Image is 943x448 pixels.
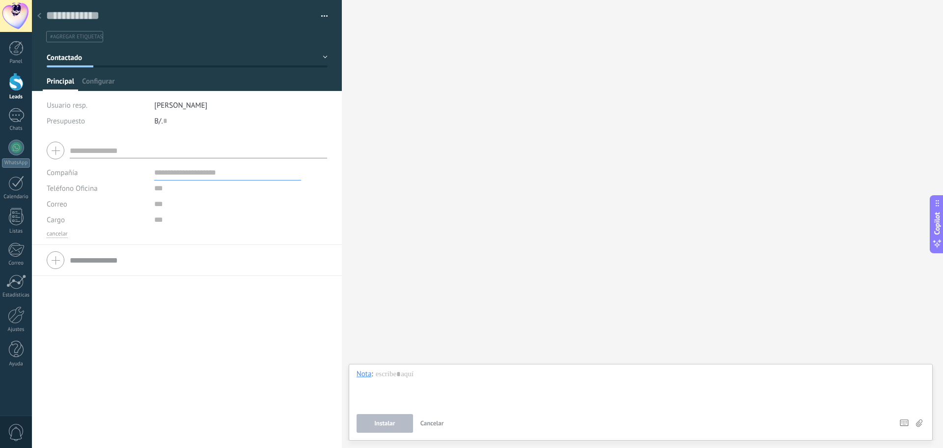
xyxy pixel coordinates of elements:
[2,327,30,333] div: Ajustes
[371,369,373,379] span: :
[154,113,327,129] div: B/.
[50,33,103,40] span: #agregar etiquetas
[47,169,78,177] label: Compañía
[2,158,30,168] div: WhatsApp
[154,101,207,110] span: [PERSON_NAME]
[47,216,65,224] span: Cargo
[2,125,30,132] div: Chats
[374,420,395,427] span: Instalar
[47,113,147,129] div: Presupuesto
[47,180,98,196] button: Teléfono Oficina
[47,77,74,91] span: Principal
[357,414,413,433] button: Instalar
[47,184,98,193] span: Teléfono Oficina
[47,196,67,212] button: Correo
[416,414,448,433] button: Cancelar
[2,228,30,235] div: Listas
[420,419,444,427] span: Cancelar
[47,117,85,126] span: Presupuesto
[2,194,30,200] div: Calendario
[2,59,30,65] div: Panel
[47,200,67,209] span: Correo
[2,292,30,299] div: Estadísticas
[47,101,87,110] span: Usuario resp.
[2,361,30,367] div: Ayuda
[2,260,30,267] div: Correo
[82,77,114,91] span: Configurar
[932,212,942,235] span: Copilot
[47,230,68,238] button: cancelar
[2,94,30,100] div: Leads
[47,97,147,113] div: Usuario resp.
[47,212,147,228] div: Cargo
